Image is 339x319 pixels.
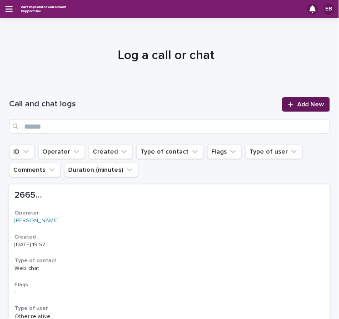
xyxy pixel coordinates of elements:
[207,145,242,159] button: Flags
[9,145,35,159] button: ID
[15,289,71,296] p: -
[9,119,330,134] input: Search
[64,163,138,177] button: Duration (minutes)
[9,47,323,64] h1: Log a call or chat
[15,209,324,217] h3: Operator
[15,188,45,200] p: 266502
[15,305,324,312] h3: Type of user
[38,145,85,159] button: Operator
[89,145,133,159] button: Created
[15,257,324,264] h3: Type of contact
[9,163,60,177] button: Comments
[282,97,330,112] a: Add New
[20,3,67,15] img: rhQMoQhaT3yELyF149Cw
[15,265,71,272] p: Web chat
[15,234,324,241] h3: Created
[136,145,204,159] button: Type of contact
[297,101,324,108] span: Add New
[15,242,71,248] p: [DATE] 19:57
[9,99,277,110] h1: Call and chat logs
[324,4,334,15] div: EB
[15,218,58,224] a: [PERSON_NAME]
[245,145,303,159] button: Type of user
[15,281,324,289] h3: Flags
